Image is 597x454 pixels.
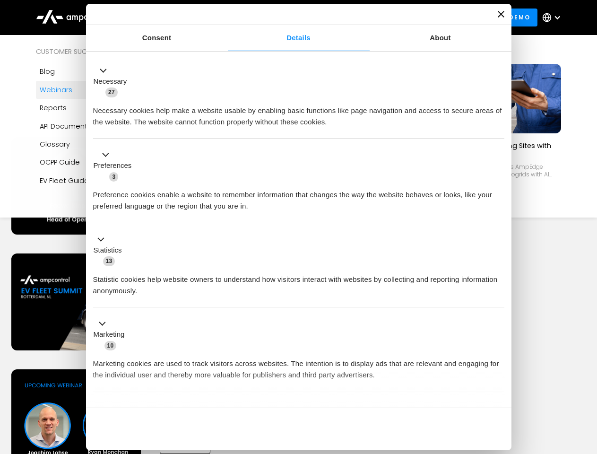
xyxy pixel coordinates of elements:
button: Preferences (3) [93,149,138,183]
div: API Documentation [40,121,105,131]
label: Necessary [94,76,127,87]
span: 2 [156,404,165,413]
button: Unclassified (2) [93,402,171,414]
a: Consent [86,25,228,51]
button: Necessary (27) [93,65,133,98]
div: Statistic cookies help website owners to understand how visitors interact with websites by collec... [93,267,504,297]
div: Necessary cookies help make a website usable by enabling basic functions like page navigation and... [93,98,504,128]
div: Preference cookies enable a website to remember information that changes the way the website beha... [93,182,504,212]
label: Marketing [94,329,125,340]
div: OCPP Guide [40,157,80,167]
a: Glossary [36,135,153,153]
a: API Documentation [36,117,153,135]
div: Customer success [36,46,153,57]
button: Okay [368,415,504,443]
a: Details [228,25,370,51]
a: EV Fleet Guide [36,172,153,190]
div: Glossary [40,139,70,149]
button: Statistics (13) [93,234,128,267]
label: Statistics [94,245,122,256]
button: Marketing (10) [93,318,130,351]
a: Reports [36,99,153,117]
a: Blog [36,62,153,80]
div: Webinars [40,85,72,95]
button: Close banner [498,11,504,17]
a: Webinars [36,81,153,99]
span: 3 [109,172,118,182]
div: Blog [40,66,55,77]
a: OCPP Guide [36,153,153,171]
label: Preferences [94,160,132,171]
span: 10 [104,341,117,350]
div: EV Fleet Guide [40,175,89,186]
a: About [370,25,511,51]
div: Marketing cookies are used to track visitors across websites. The intention is to display ads tha... [93,351,504,381]
div: Reports [40,103,67,113]
span: 13 [103,256,115,266]
span: 27 [105,87,118,97]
